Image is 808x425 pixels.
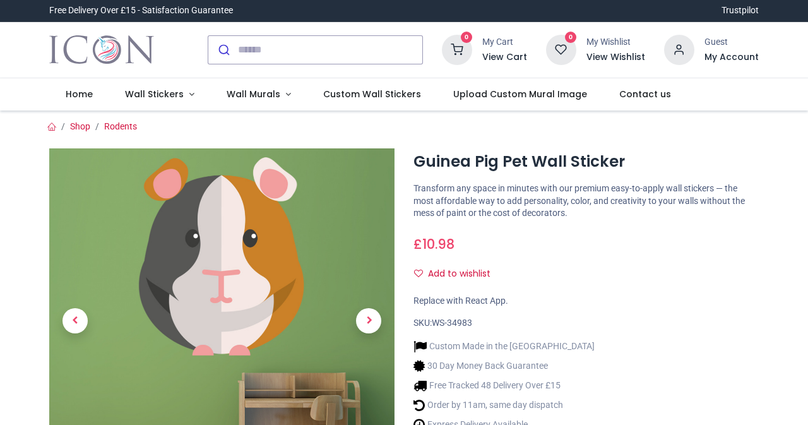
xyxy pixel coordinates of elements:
[453,88,587,100] span: Upload Custom Mural Image
[413,295,759,308] div: Replace with React App.
[125,88,184,100] span: Wall Stickers
[413,151,759,172] h1: Guinea Pig Pet Wall Sticker
[704,36,759,49] div: Guest
[210,78,307,111] a: Wall Murals
[704,51,759,64] a: My Account
[323,88,421,100] span: Custom Wall Stickers
[62,308,88,333] span: Previous
[413,235,454,253] span: £
[49,32,153,68] a: Logo of Icon Wall Stickers
[442,44,472,54] a: 0
[413,340,595,353] li: Custom Made in the [GEOGRAPHIC_DATA]
[586,36,645,49] div: My Wishlist
[546,44,576,54] a: 0
[227,88,280,100] span: Wall Murals
[413,359,595,373] li: 30 Day Money Back Guarantee
[565,32,577,44] sup: 0
[482,51,527,64] a: View Cart
[413,379,595,392] li: Free Tracked 48 Delivery Over £15
[413,317,759,330] div: SKU:
[356,308,381,333] span: Next
[413,263,501,285] button: Add to wishlistAdd to wishlist
[432,318,472,328] span: WS-34983
[414,269,423,278] i: Add to wishlist
[66,88,93,100] span: Home
[208,36,238,64] button: Submit
[413,398,595,412] li: Order by 11am, same day dispatch
[70,121,90,131] a: Shop
[461,32,473,44] sup: 0
[104,121,137,131] a: Rodents
[49,4,233,17] div: Free Delivery Over £15 - Satisfaction Guarantee
[413,183,759,220] p: Transform any space in minutes with our premium easy-to-apply wall stickers — the most affordable...
[586,51,645,64] a: View Wishlist
[619,88,671,100] span: Contact us
[109,78,211,111] a: Wall Stickers
[49,32,153,68] img: Icon Wall Stickers
[722,4,759,17] a: Trustpilot
[422,235,454,253] span: 10.98
[482,36,527,49] div: My Cart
